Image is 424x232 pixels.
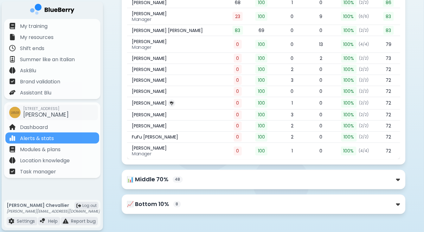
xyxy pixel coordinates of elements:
span: 100 % [341,99,357,108]
img: logout [76,203,81,208]
img: file icon [9,135,16,141]
span: [STREET_ADDRESS] [23,106,69,111]
p: [PERSON_NAME] Chevallier [7,203,100,208]
span: 72 [383,99,394,108]
p: My training [20,23,48,30]
span: 100 % [341,111,357,119]
span: [PERSON_NAME] [132,55,167,61]
span: Log out [82,203,97,208]
td: 1 [275,143,309,160]
span: 0 [234,122,242,131]
span: 48 [173,177,183,183]
img: sun icon [170,101,174,106]
span: 72 [383,133,394,142]
span: 0 [234,99,242,108]
div: Manager [132,151,223,157]
span: 72 [383,122,394,131]
img: down chevron [396,177,400,183]
span: 100 [255,12,267,21]
td: 0 [275,8,309,25]
img: company logo [30,4,74,17]
td: 0 [309,143,333,160]
img: company thumbnail [9,107,21,118]
td: 3 [275,110,309,121]
td: 1 [275,97,309,110]
p: Help [48,218,58,224]
div: ( 2 / 2 ) [359,56,369,61]
img: file icon [9,124,16,130]
td: 2 [275,132,309,143]
p: Assistant Blu [20,89,51,97]
p: Brand validation [20,78,60,86]
span: 0 [234,147,242,156]
div: Manager [132,16,223,22]
p: My resources [20,34,54,41]
div: ( 2 / 2 ) [359,28,369,33]
span: 100 [255,87,267,96]
div: ( 2 / 2 ) [359,101,369,106]
span: [PERSON_NAME] [132,39,167,44]
td: 13 [309,36,333,53]
span: [PERSON_NAME] [132,112,167,118]
p: Dashboard [20,124,48,131]
span: [PERSON_NAME] [132,89,167,94]
span: 83 [233,26,243,35]
span: [PERSON_NAME] [132,100,167,106]
td: 2 [275,64,309,75]
td: 0 [309,75,333,86]
span: 100 [255,133,267,142]
td: 3 [275,75,309,86]
img: file icon [9,34,16,40]
p: Settings [17,218,35,224]
img: file icon [40,218,46,224]
span: [PERSON_NAME] [132,123,167,129]
img: file icon [9,218,14,224]
span: 72 [383,111,394,119]
span: 100 [255,122,267,131]
div: ( 2 / 2 ) [359,135,369,140]
span: 100 % [341,122,357,131]
span: [PERSON_NAME] [132,78,167,83]
p: Summer like an Italian [20,56,75,63]
td: 9 [309,8,333,25]
span: 0 [234,87,242,96]
span: 0 [234,40,242,49]
p: Task manager [20,168,56,176]
p: 📊 Middle 70% [127,175,169,184]
td: 0 [309,64,333,75]
td: 0 [309,97,333,110]
span: [PERSON_NAME] [23,111,69,119]
span: 100 % [341,76,357,85]
td: 0 [309,25,333,36]
td: 0 [275,25,309,36]
span: 100 % [341,87,357,96]
div: ( 2 / 2 ) [359,67,369,72]
td: 0 [275,36,309,53]
span: 100 [255,99,267,108]
span: FuFu [PERSON_NAME] [132,134,178,140]
span: 100 % [341,12,357,21]
span: 100 [255,40,267,49]
span: 8 [173,201,181,208]
span: 23 [233,12,243,21]
span: 0 [234,54,242,63]
span: 100 % [341,133,357,142]
img: file icon [9,168,16,175]
div: ( 2 / 2 ) [359,89,369,94]
span: 100 % [341,65,357,74]
p: Report bug [71,218,95,224]
td: 0 [309,121,333,132]
div: Manager [132,44,223,50]
td: 0 [309,86,333,97]
span: 72 [383,87,394,96]
img: file icon [9,89,16,96]
div: ( 6 / 6 ) [359,14,369,19]
span: [PERSON_NAME] [132,145,167,151]
p: Modules & plans [20,146,61,153]
span: 73 [383,54,394,63]
p: Location knowledge [20,157,70,164]
span: 72 [383,147,394,156]
span: 0 [234,133,242,142]
div: ( 2 / 2 ) [359,78,369,83]
div: ( 2 / 2 ) [359,113,369,118]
